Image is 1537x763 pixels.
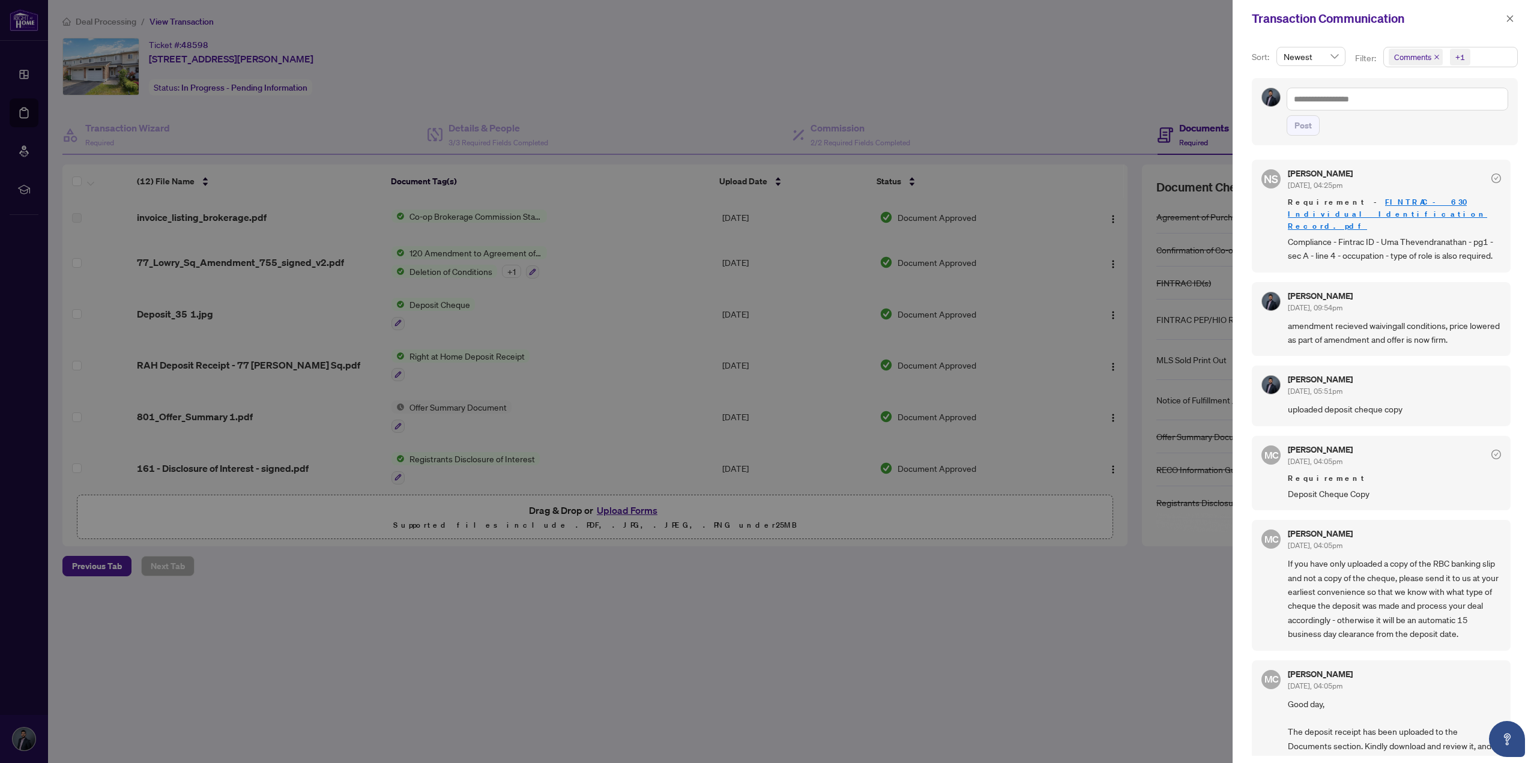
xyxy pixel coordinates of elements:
span: Compliance - Fintrac ID - Uma Thevendranathan - pg1 - sec A - line 4 - occupation - type of role ... [1288,235,1501,263]
img: Profile Icon [1262,292,1280,310]
span: NS [1264,170,1278,187]
span: [DATE], 04:05pm [1288,541,1342,550]
span: Newest [1284,47,1338,65]
span: Deposit Cheque Copy [1288,487,1501,501]
span: [DATE], 09:54pm [1288,303,1342,312]
img: Profile Icon [1262,88,1280,106]
span: [DATE], 04:25pm [1288,181,1342,190]
span: check-circle [1491,450,1501,459]
button: Post [1287,115,1320,136]
span: Comments [1389,49,1443,65]
img: Profile Icon [1262,376,1280,394]
span: [DATE], 05:51pm [1288,387,1342,396]
span: If you have only uploaded a copy of the RBC banking slip and not a copy of the cheque, please sen... [1288,556,1501,641]
span: [DATE], 04:05pm [1288,457,1342,466]
h5: [PERSON_NAME] [1288,670,1353,678]
span: close [1434,54,1440,60]
h5: [PERSON_NAME] [1288,169,1353,178]
span: check-circle [1491,173,1501,183]
span: MC [1264,447,1278,462]
span: amendment recieved waivingall conditions, price lowered as part of amendment and offer is now firm. [1288,319,1501,347]
h5: [PERSON_NAME] [1288,445,1353,454]
div: +1 [1455,51,1465,63]
div: Transaction Communication [1252,10,1502,28]
a: FINTRAC - 630 Individual Identification Record.pdf [1288,197,1487,231]
span: Comments [1394,51,1431,63]
h5: [PERSON_NAME] [1288,292,1353,300]
span: Requirement [1288,472,1501,484]
span: uploaded deposit cheque copy [1288,402,1501,416]
span: [DATE], 04:05pm [1288,681,1342,690]
button: Open asap [1489,721,1525,757]
h5: [PERSON_NAME] [1288,529,1353,538]
h5: [PERSON_NAME] [1288,375,1353,384]
span: close [1506,14,1514,23]
p: Filter: [1355,52,1378,65]
span: MC [1264,672,1278,687]
span: MC [1264,532,1278,547]
span: Requirement - [1288,196,1501,232]
p: Sort: [1252,50,1272,64]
